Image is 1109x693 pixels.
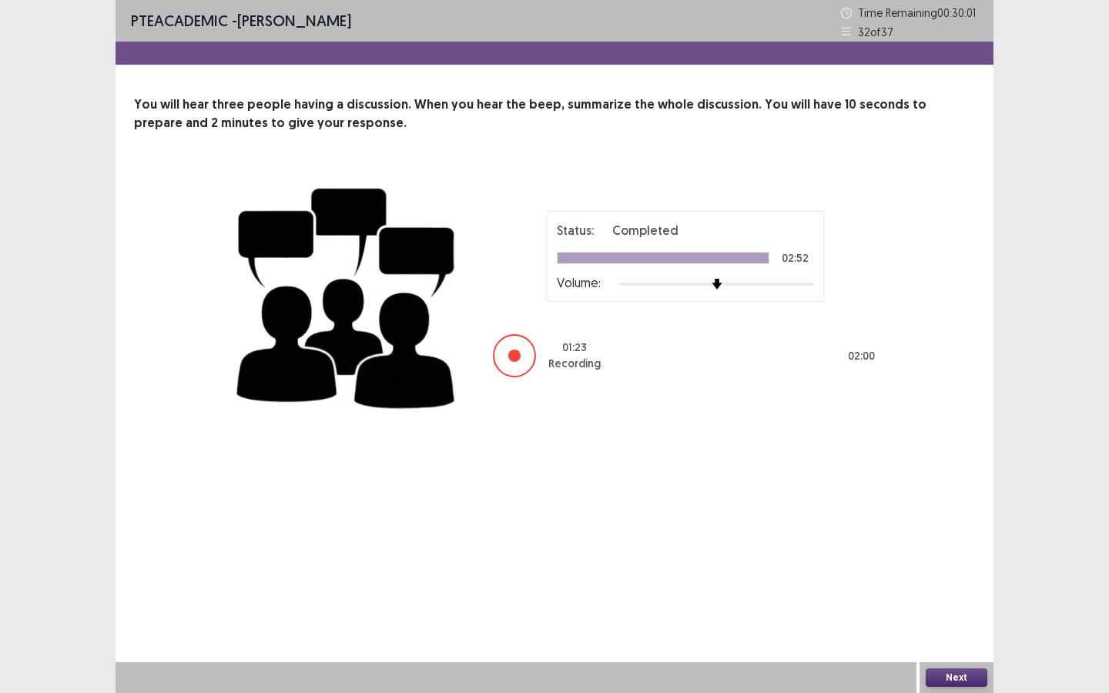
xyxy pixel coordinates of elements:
p: Status: [557,221,594,239]
p: Time Remaining 00 : 30 : 01 [858,5,978,21]
p: You will hear three people having a discussion. When you hear the beep, summarize the whole discu... [134,95,975,132]
p: 02 : 00 [848,348,875,364]
p: 32 of 37 [858,24,893,40]
span: PTE academic [131,11,228,30]
img: arrow-thumb [712,279,722,290]
p: 02:52 [782,253,809,263]
p: Volume: [557,273,601,292]
p: - [PERSON_NAME] [131,9,351,32]
button: Next [926,668,987,687]
p: Completed [612,221,678,239]
p: 01 : 23 [562,340,587,356]
img: group-discussion [231,169,462,421]
p: Recording [548,356,601,372]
